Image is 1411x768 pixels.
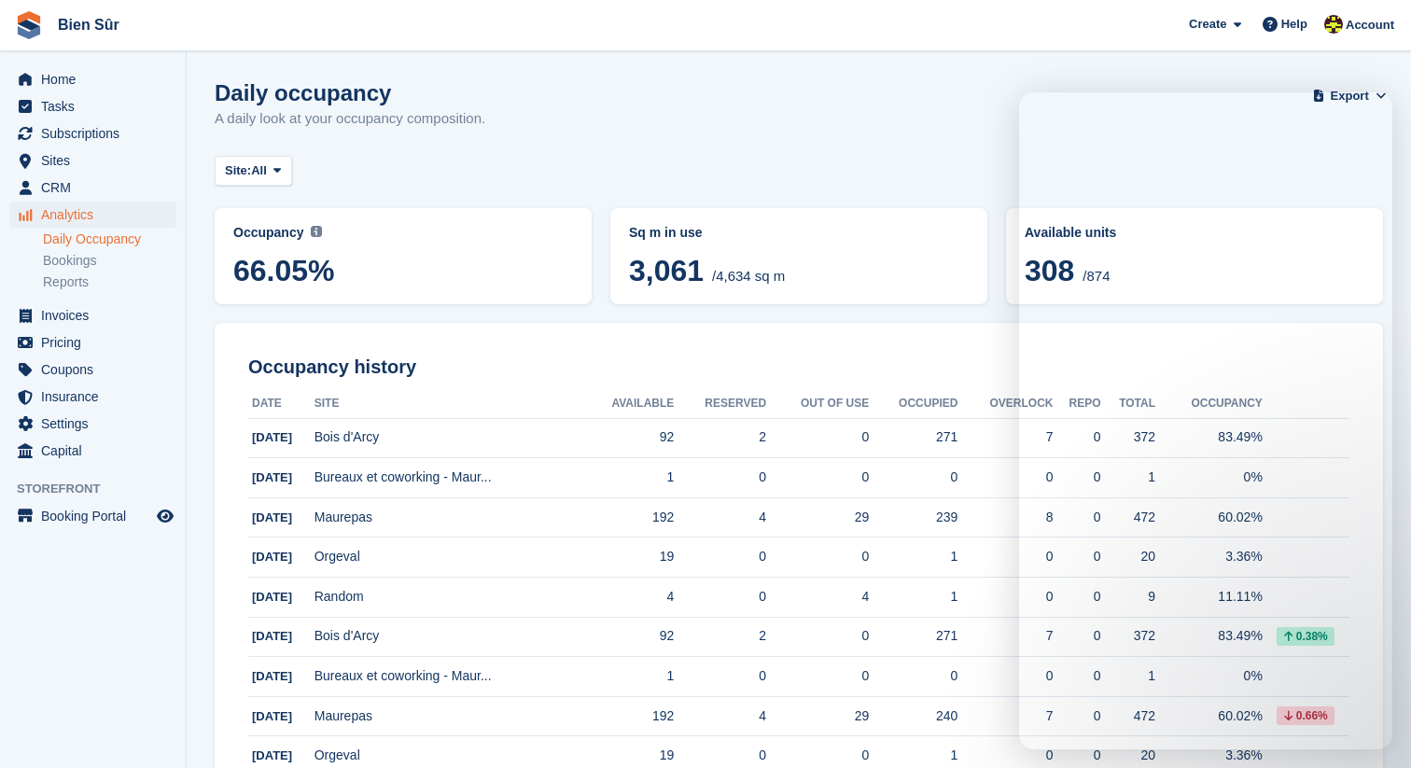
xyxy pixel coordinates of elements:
[766,389,869,419] th: Out of Use
[252,629,292,643] span: [DATE]
[869,706,957,726] div: 240
[674,538,766,578] td: 0
[252,430,292,444] span: [DATE]
[869,547,957,566] div: 1
[41,329,153,356] span: Pricing
[957,746,1053,765] div: 0
[674,389,766,419] th: Reserved
[15,11,43,39] img: stora-icon-8386f47178a22dfd0bd8f6a31ec36ba5ce8667c1dd55bd0f319d3a0aa187defe.svg
[154,505,176,527] a: Preview store
[41,147,153,174] span: Sites
[41,302,153,328] span: Invoices
[957,427,1053,447] div: 7
[9,175,176,201] a: menu
[41,356,153,383] span: Coupons
[1316,80,1383,111] button: Export
[712,268,785,284] span: /4,634 sq m
[629,223,969,243] abbr: Current breakdown of sq m occupied
[314,389,580,419] th: Site
[248,356,1349,378] h2: Occupancy history
[252,550,292,564] span: [DATE]
[957,706,1053,726] div: 7
[674,696,766,736] td: 4
[9,120,176,147] a: menu
[957,389,1053,419] th: Overlock
[766,418,869,458] td: 0
[43,230,176,248] a: Daily Occupancy
[629,225,703,240] span: Sq m in use
[314,657,580,697] td: Bureaux et coworking - Maur...
[869,468,957,487] div: 0
[215,80,485,105] h1: Daily occupancy
[580,497,674,538] td: 192
[1281,15,1307,34] span: Help
[311,226,322,237] img: icon-info-grey-7440780725fd019a000dd9b08b2336e03edf1995a4989e88bcd33f0948082b44.svg
[766,696,869,736] td: 29
[233,223,573,243] abbr: Current percentage of sq m occupied
[252,590,292,604] span: [DATE]
[580,657,674,697] td: 1
[957,666,1053,686] div: 0
[9,411,176,437] a: menu
[314,497,580,538] td: Maurepas
[1189,15,1226,34] span: Create
[252,470,292,484] span: [DATE]
[215,156,292,187] button: Site: All
[580,696,674,736] td: 192
[580,538,674,578] td: 19
[252,748,292,762] span: [DATE]
[314,458,580,498] td: Bureaux et coworking - Maur...
[43,252,176,270] a: Bookings
[9,438,176,464] a: menu
[41,66,153,92] span: Home
[17,480,186,498] span: Storefront
[252,709,292,723] span: [DATE]
[869,508,957,527] div: 239
[1331,87,1369,105] span: Export
[674,497,766,538] td: 4
[766,617,869,657] td: 0
[580,458,674,498] td: 1
[252,510,292,524] span: [DATE]
[766,657,869,697] td: 0
[9,202,176,228] a: menu
[629,254,704,287] span: 3,061
[9,356,176,383] a: menu
[766,578,869,618] td: 4
[233,225,303,240] span: Occupancy
[9,302,176,328] a: menu
[674,617,766,657] td: 2
[674,418,766,458] td: 2
[869,389,957,419] th: Occupied
[9,66,176,92] a: menu
[674,578,766,618] td: 0
[314,578,580,618] td: Random
[233,254,573,287] span: 66.05%
[1054,746,1101,765] div: 0
[9,93,176,119] a: menu
[580,418,674,458] td: 92
[766,538,869,578] td: 0
[580,389,674,419] th: Available
[957,626,1053,646] div: 7
[251,161,267,180] span: All
[674,458,766,498] td: 0
[580,578,674,618] td: 4
[50,9,127,40] a: Bien Sûr
[766,497,869,538] td: 29
[869,746,957,765] div: 1
[957,587,1053,607] div: 0
[1324,15,1343,34] img: Marie Tran
[41,120,153,147] span: Subscriptions
[9,329,176,356] a: menu
[869,587,957,607] div: 1
[314,696,580,736] td: Maurepas
[957,468,1053,487] div: 0
[869,666,957,686] div: 0
[225,161,251,180] span: Site:
[9,503,176,529] a: menu
[580,617,674,657] td: 92
[41,93,153,119] span: Tasks
[957,547,1053,566] div: 0
[314,617,580,657] td: Bois d'Arcy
